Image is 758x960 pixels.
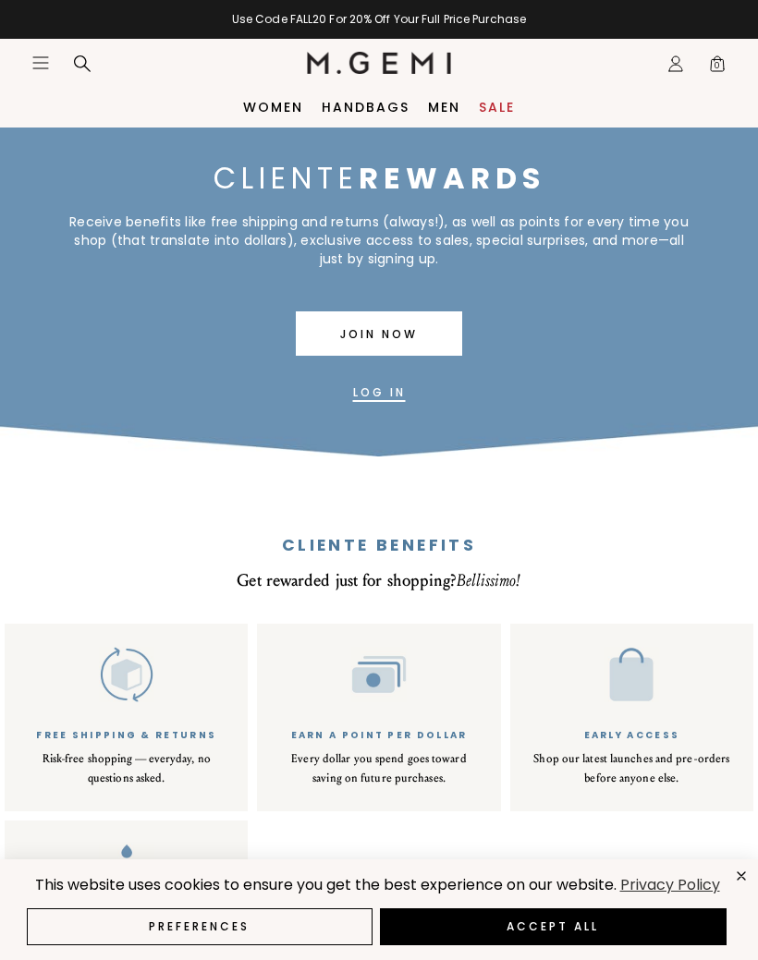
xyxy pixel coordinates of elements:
[322,100,410,115] a: Handbags
[380,908,727,945] button: Accept All
[214,157,545,199] span: CLIENTE
[35,874,617,895] span: This website uses cookies to ensure you get the best experience on our website.
[307,52,452,74] img: M.Gemi
[617,874,722,897] a: Privacy Policy (opens in a new tab)
[67,213,691,268] div: Receive benefits like free shipping and returns (always!), as well as points for every time you s...
[479,100,515,115] a: Sale
[275,749,482,788] div: Every dollar you spend goes toward saving on future purchases.
[23,749,229,788] div: Risk-free shopping —everyday, no questions asked.
[734,869,749,883] div: close
[291,730,468,741] div: Earn a Point Per Dollar
[18,572,740,591] div: Get rewarded just for shopping?
[529,749,735,788] div: Shop our latest launches and pre-orders before anyone else.
[27,908,373,945] button: Preferences
[428,100,460,115] a: Men
[353,371,406,415] a: Banner secondary button
[457,571,521,590] em: Bellissimo!
[584,730,680,741] div: Early Access
[296,311,462,356] a: Banner primary button
[36,730,216,741] div: Free Shipping & Returns
[708,58,727,77] span: 0
[359,157,545,199] strong: REWARDS
[243,100,303,115] a: Women
[31,54,50,72] button: Open site menu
